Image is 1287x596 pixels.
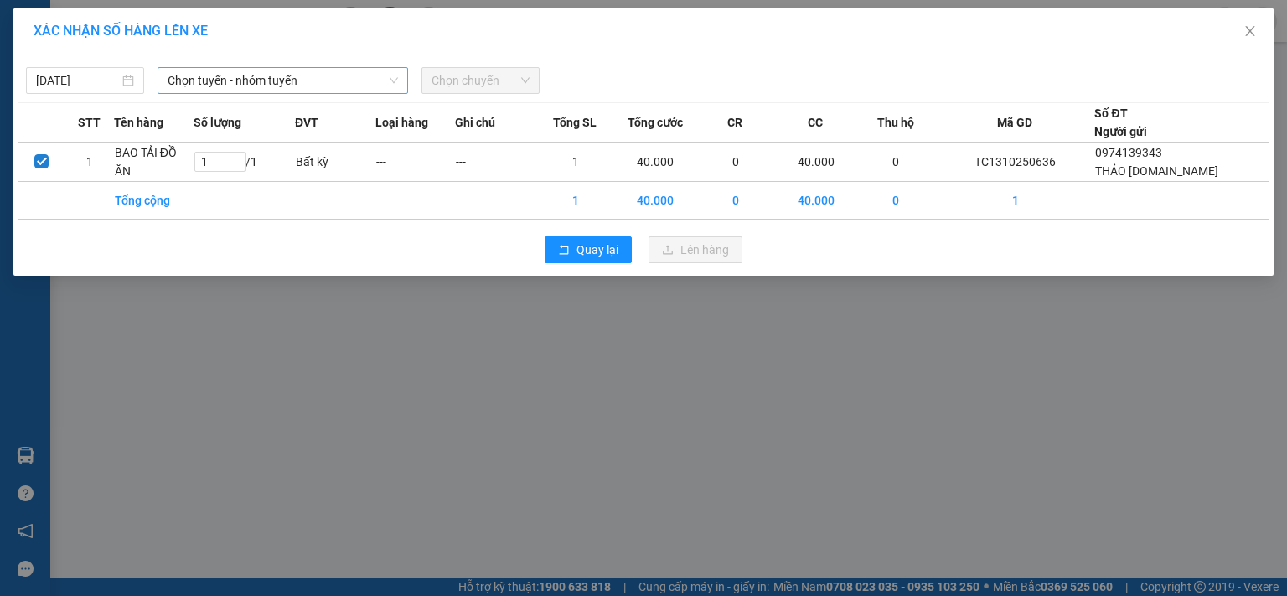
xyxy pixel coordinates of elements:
[194,113,241,132] span: Số lượng
[432,68,530,93] span: Chọn chuyến
[157,41,700,62] li: 271 - [PERSON_NAME] - [GEOGRAPHIC_DATA] - [GEOGRAPHIC_DATA]
[576,241,618,259] span: Quay lại
[535,182,616,220] td: 1
[168,68,398,93] span: Chọn tuyến - nhóm tuyến
[615,143,695,182] td: 40.000
[295,113,318,132] span: ĐVT
[936,143,1094,182] td: TC1310250636
[808,113,823,132] span: CC
[997,113,1032,132] span: Mã GD
[375,143,456,182] td: ---
[877,113,914,132] span: Thu hộ
[628,113,683,132] span: Tổng cước
[1095,146,1162,159] span: 0974139343
[558,244,570,257] span: rollback
[727,113,742,132] span: CR
[545,236,632,263] button: rollbackQuay lại
[114,182,194,220] td: Tổng cộng
[535,143,616,182] td: 1
[295,143,375,182] td: Bất kỳ
[389,75,399,86] span: down
[34,23,208,39] span: XÁC NHẬN SỐ HÀNG LÊN XE
[21,114,249,170] b: GỬI : VP [GEOGRAPHIC_DATA]
[114,113,163,132] span: Tên hàng
[194,143,295,182] td: / 1
[695,182,776,220] td: 0
[553,113,597,132] span: Tổng SL
[695,143,776,182] td: 0
[36,71,119,90] input: 13/10/2025
[1095,164,1218,178] span: THẢO [DOMAIN_NAME]
[776,182,856,220] td: 40.000
[855,182,936,220] td: 0
[649,236,742,263] button: uploadLên hàng
[1243,24,1257,38] span: close
[375,113,428,132] span: Loại hàng
[21,21,147,105] img: logo.jpg
[455,113,495,132] span: Ghi chú
[65,143,113,182] td: 1
[1094,104,1147,141] div: Số ĐT Người gửi
[114,143,194,182] td: BAO TẢI ĐỒ ĂN
[855,143,936,182] td: 0
[776,143,856,182] td: 40.000
[615,182,695,220] td: 40.000
[455,143,535,182] td: ---
[1227,8,1274,55] button: Close
[936,182,1094,220] td: 1
[78,113,101,132] span: STT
